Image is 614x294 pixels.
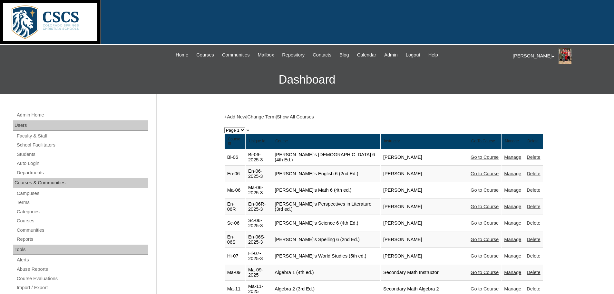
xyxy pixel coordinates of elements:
u: Manage [505,139,519,143]
a: Show All Courses [277,114,314,119]
a: Manage [504,270,521,275]
a: Auto Login [16,159,148,167]
div: Courses & Communities [13,178,148,188]
a: Departments [16,169,148,177]
a: Delete [527,155,540,160]
a: Admin [381,51,401,59]
span: Courses [196,51,214,59]
a: Reports [16,235,148,243]
a: Change Term [247,114,276,119]
td: Ma-06 [225,182,245,198]
a: Go to Course [471,237,499,242]
td: [PERSON_NAME] [381,166,468,182]
td: [PERSON_NAME] [381,149,468,166]
td: Ma-06-2025-3 [246,182,272,198]
td: En-06S [225,232,245,248]
span: Blog [339,51,349,59]
td: En-06R [225,199,245,215]
div: Tools [13,245,148,255]
span: Home [176,51,188,59]
td: [PERSON_NAME]'s Perspectives in Literature (3rd ed.) [272,199,380,215]
a: Manage [504,204,521,209]
td: [PERSON_NAME] [381,199,468,215]
span: Communities [222,51,250,59]
td: [PERSON_NAME]'s English 6 (2nd Ed.) [272,166,380,182]
a: Go to Course [471,188,499,193]
u: Course Id [228,137,240,146]
a: Manage [504,155,521,160]
a: Communities [16,226,148,234]
td: [PERSON_NAME] [381,182,468,198]
u: Go To Course [471,139,495,143]
td: [PERSON_NAME]'s World Studies (5th ed.) [272,248,380,264]
a: Delete [527,270,540,275]
td: Hi-07-2025-3 [246,248,272,264]
td: En-06R-2025-3 [246,199,272,215]
td: En-06S-2025-3 [246,232,272,248]
td: [PERSON_NAME] [381,232,468,248]
a: Course Evaluations [16,275,148,283]
a: Blog [336,51,352,59]
a: Help [425,51,441,59]
td: En-06-2025-3 [246,166,272,182]
a: Manage [504,220,521,226]
a: Import / Export [16,284,148,292]
a: Alerts [16,256,148,264]
a: Abuse Reports [16,265,148,273]
a: Mailbox [255,51,278,59]
a: Go to Course [471,220,499,226]
img: logo-white.png [3,3,97,41]
div: Users [13,120,148,131]
a: Contacts [309,51,335,59]
td: [PERSON_NAME] [381,248,468,264]
a: Campuses [16,189,148,198]
a: Manage [504,253,521,259]
a: Manage [504,286,521,291]
td: Hi-07 [225,248,245,264]
span: Repository [282,51,305,59]
td: [PERSON_NAME]'s Spelling 6 (2nd Ed.) [272,232,380,248]
a: Repository [279,51,308,59]
td: [PERSON_NAME]'s Science 6 (4th Ed.) [272,215,380,231]
a: Home [172,51,191,59]
u: Unique Id [249,139,265,143]
a: Communities [219,51,253,59]
td: Bi-06-2025-3 [246,149,272,166]
span: Admin [384,51,398,59]
td: Bi-06 [225,149,245,166]
u: Delete [527,139,539,143]
a: Delete [527,171,540,176]
td: [PERSON_NAME]'s [DEMOGRAPHIC_DATA] 6 (4th Ed.) [272,149,380,166]
a: Students [16,150,148,158]
div: [PERSON_NAME] [513,48,608,64]
a: Terms [16,198,148,207]
a: Delete [527,188,540,193]
a: Categories [16,208,148,216]
a: Go to Course [471,253,499,259]
div: + | | [224,114,543,120]
a: Calendar [354,51,379,59]
td: Ma-09-2025 [246,265,272,281]
a: Go to Course [471,204,499,209]
a: Delete [527,204,540,209]
td: [PERSON_NAME]'s Math 6 (4th ed.) [272,182,380,198]
a: Go to Course [471,286,499,291]
span: Logout [406,51,420,59]
a: » [247,127,249,133]
a: Add New [227,114,246,119]
a: Delete [527,220,540,226]
a: Courses [16,217,148,225]
td: Secondary Math Instructor [381,265,468,281]
td: Sc-06 [225,215,245,231]
a: Delete [527,253,540,259]
a: Go to Course [471,270,499,275]
u: Instructor [384,139,400,143]
td: Algebra 1 (4th ed.) [272,265,380,281]
a: Delete [527,286,540,291]
span: Mailbox [258,51,274,59]
a: Logout [403,51,424,59]
td: Sc-06-2025-3 [246,215,272,231]
a: Manage [504,171,521,176]
a: Delete [527,237,540,242]
a: Manage [504,188,521,193]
